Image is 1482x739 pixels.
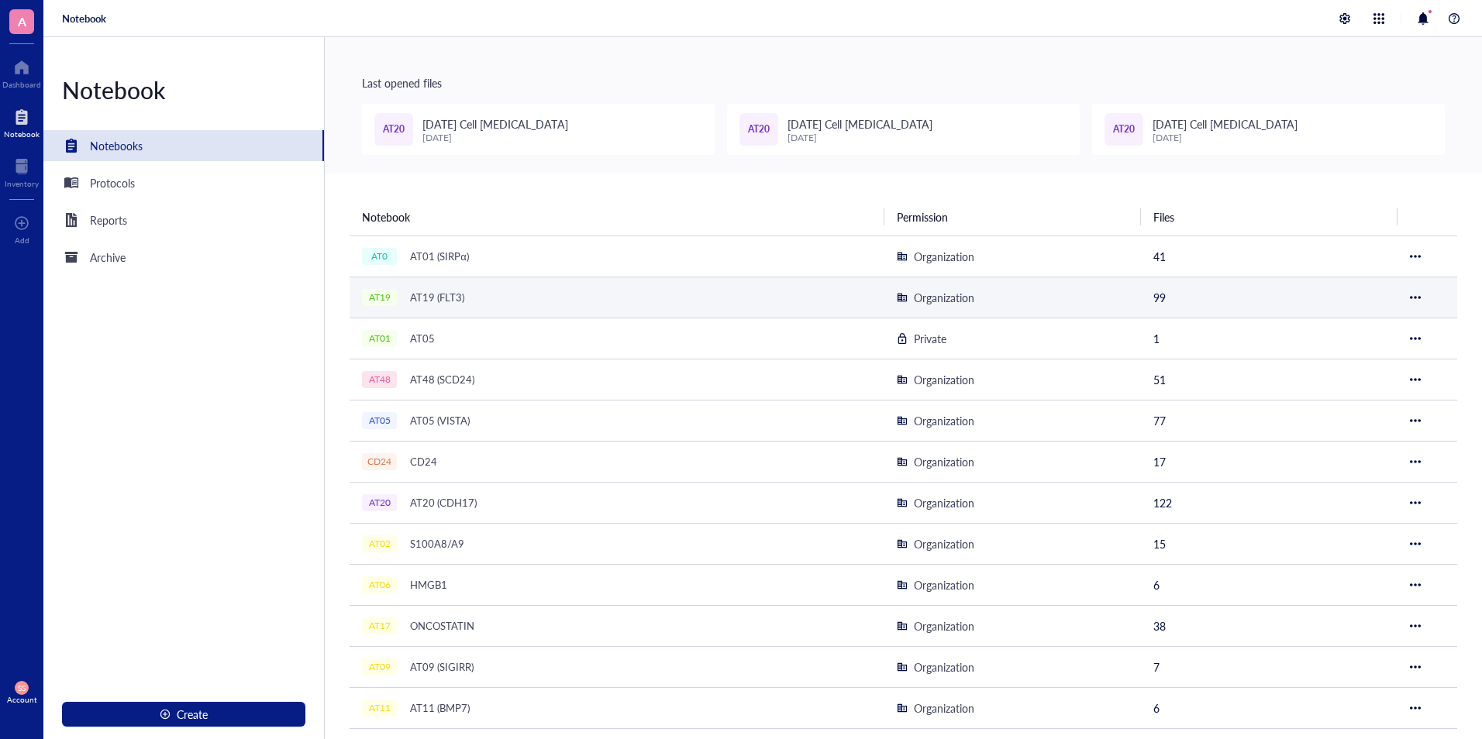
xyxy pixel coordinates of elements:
[18,12,26,31] span: A
[422,116,567,132] span: [DATE] Cell [MEDICAL_DATA]
[1153,132,1298,143] div: [DATE]
[15,235,29,245] div: Add
[350,198,884,235] th: Notebook
[914,248,974,265] div: Organization
[1141,646,1398,687] td: 7
[2,80,41,89] div: Dashboard
[403,451,444,473] div: CD24
[403,615,481,637] div: ONCOSTATIN
[788,116,932,132] span: [DATE] Cell [MEDICAL_DATA]
[1141,198,1398,235] th: Files
[1141,523,1398,564] td: 15
[43,167,324,198] a: Protocols
[5,154,39,188] a: Inventory
[914,699,974,717] div: Organization
[43,74,324,105] div: Notebook
[403,697,477,719] div: AT11 (BMP7)
[4,105,40,139] a: Notebook
[62,702,305,727] button: Create
[403,492,484,514] div: AT20 (CDH17)
[403,533,471,555] div: S100A8/A9
[1141,277,1398,318] td: 99
[90,249,126,266] div: Archive
[1141,318,1398,359] td: 1
[403,328,442,349] div: AT05
[1141,441,1398,482] td: 17
[1141,687,1398,728] td: 6
[90,211,127,229] div: Reports
[914,494,974,511] div: Organization
[90,137,143,154] div: Notebooks
[914,289,974,306] div: Organization
[884,198,1141,235] th: Permission
[2,55,41,89] a: Dashboard
[914,535,974,552] div: Organization
[1113,122,1135,137] span: AT20
[914,453,974,470] div: Organization
[403,246,476,267] div: AT01 (SIRPα)
[43,130,324,161] a: Notebooks
[1141,235,1398,277] td: 41
[914,412,974,429] div: Organization
[1141,564,1398,605] td: 6
[403,287,471,308] div: AT19 (FLT3)
[403,574,454,596] div: HMGB1
[90,174,135,191] div: Protocols
[5,179,39,188] div: Inventory
[7,695,37,704] div: Account
[1141,359,1398,400] td: 51
[914,576,974,593] div: Organization
[914,371,974,388] div: Organization
[748,122,770,137] span: AT20
[914,330,946,347] div: Private
[362,74,1445,91] div: Last opened files
[1141,605,1398,646] td: 38
[403,410,477,431] div: AT05 (VISTA)
[403,369,481,390] div: AT48 (SCD24)
[18,683,26,693] span: SS
[62,12,106,26] a: Notebook
[914,617,974,634] div: Organization
[914,658,974,675] div: Organization
[43,242,324,273] a: Archive
[43,205,324,235] a: Reports
[383,122,405,137] span: AT20
[1141,482,1398,523] td: 122
[403,656,481,678] div: AT09 (SIGIRR)
[422,132,567,143] div: [DATE]
[1141,400,1398,441] td: 77
[1153,116,1298,132] span: [DATE] Cell [MEDICAL_DATA]
[788,132,932,143] div: [DATE]
[177,708,208,720] span: Create
[4,129,40,139] div: Notebook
